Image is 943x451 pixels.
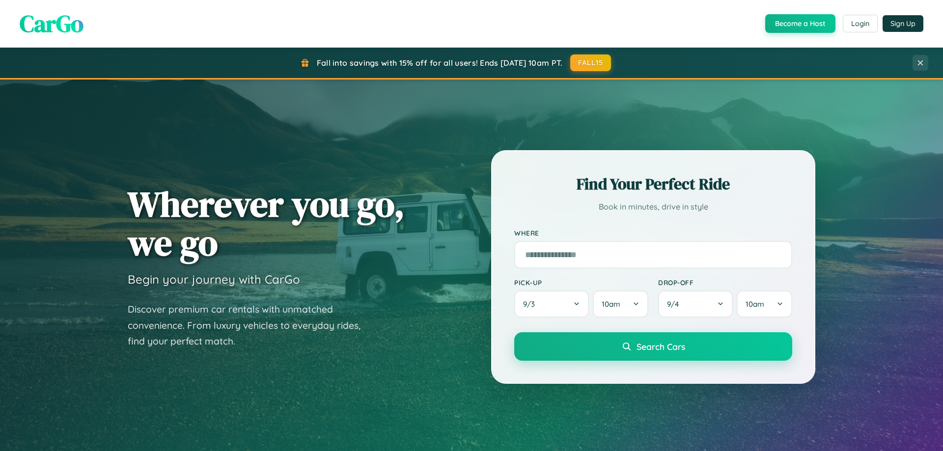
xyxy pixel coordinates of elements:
[737,291,792,318] button: 10am
[658,291,733,318] button: 9/4
[514,200,792,214] p: Book in minutes, drive in style
[637,341,685,352] span: Search Cars
[883,15,923,32] button: Sign Up
[843,15,878,32] button: Login
[128,185,405,262] h1: Wherever you go, we go
[514,291,589,318] button: 9/3
[514,173,792,195] h2: Find Your Perfect Ride
[602,299,620,309] span: 10am
[514,229,792,237] label: Where
[20,7,83,40] span: CarGo
[317,58,563,68] span: Fall into savings with 15% off for all users! Ends [DATE] 10am PT.
[658,278,792,287] label: Drop-off
[128,301,373,349] p: Discover premium car rentals with unmatched convenience. From luxury vehicles to everyday rides, ...
[514,332,792,361] button: Search Cars
[765,14,835,33] button: Become a Host
[128,272,300,287] h3: Begin your journey with CarGo
[667,299,684,309] span: 9 / 4
[746,299,764,309] span: 10am
[570,54,611,71] button: FALL15
[514,278,648,287] label: Pick-up
[593,291,648,318] button: 10am
[523,299,540,309] span: 9 / 3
